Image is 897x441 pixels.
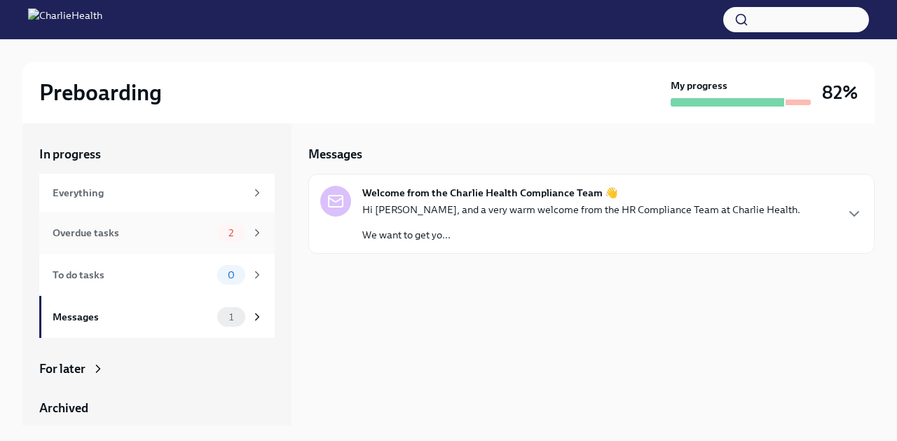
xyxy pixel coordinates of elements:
[221,312,242,323] span: 1
[39,146,275,163] a: In progress
[39,174,275,212] a: Everything
[671,79,727,93] strong: My progress
[53,225,212,240] div: Overdue tasks
[53,309,212,325] div: Messages
[39,212,275,254] a: Overdue tasks2
[53,267,212,283] div: To do tasks
[39,254,275,296] a: To do tasks0
[28,8,102,31] img: CharlieHealth
[39,360,85,377] div: For later
[308,146,362,163] h5: Messages
[219,270,243,280] span: 0
[362,203,800,217] p: Hi [PERSON_NAME], and a very warm welcome from the HR Compliance Team at Charlie Health.
[220,228,242,238] span: 2
[822,80,858,105] h3: 82%
[39,296,275,338] a: Messages1
[362,228,800,242] p: We want to get yo...
[53,185,245,201] div: Everything
[39,400,275,416] a: Archived
[39,79,162,107] h2: Preboarding
[362,186,618,200] strong: Welcome from the Charlie Health Compliance Team 👋
[39,360,275,377] a: For later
